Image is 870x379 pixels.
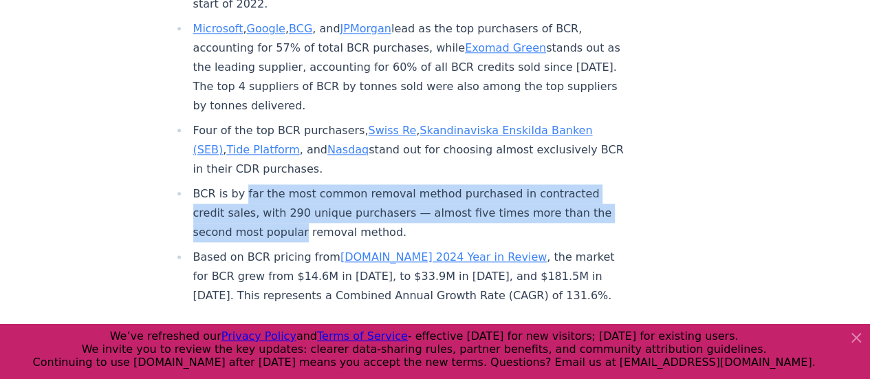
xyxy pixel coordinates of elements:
[368,124,416,137] a: Swiss Re
[189,184,627,242] li: BCR is by far the most common removal method purchased in contracted credit sales, with 290 uniqu...
[189,121,627,179] li: Four of the top BCR purchasers, , , , and stand out for choosing almost exclusively BCR in their ...
[193,22,243,35] a: Microsoft
[226,143,299,156] a: Tide Platform
[189,248,627,305] li: Based on BCR pricing from , the market for BCR grew from $14.6M in [DATE], to $33.9M in [DATE], a...
[340,250,547,263] a: [DOMAIN_NAME] 2024 Year in Review
[289,22,312,35] a: BCG
[340,22,391,35] a: JPMorgan
[327,143,369,156] a: Nasdaq
[465,41,546,54] a: Exomad Green
[246,22,285,35] a: Google
[189,19,627,116] li: , , , and lead as the top purchasers of BCR, accounting for 57% of total BCR purchases, while sta...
